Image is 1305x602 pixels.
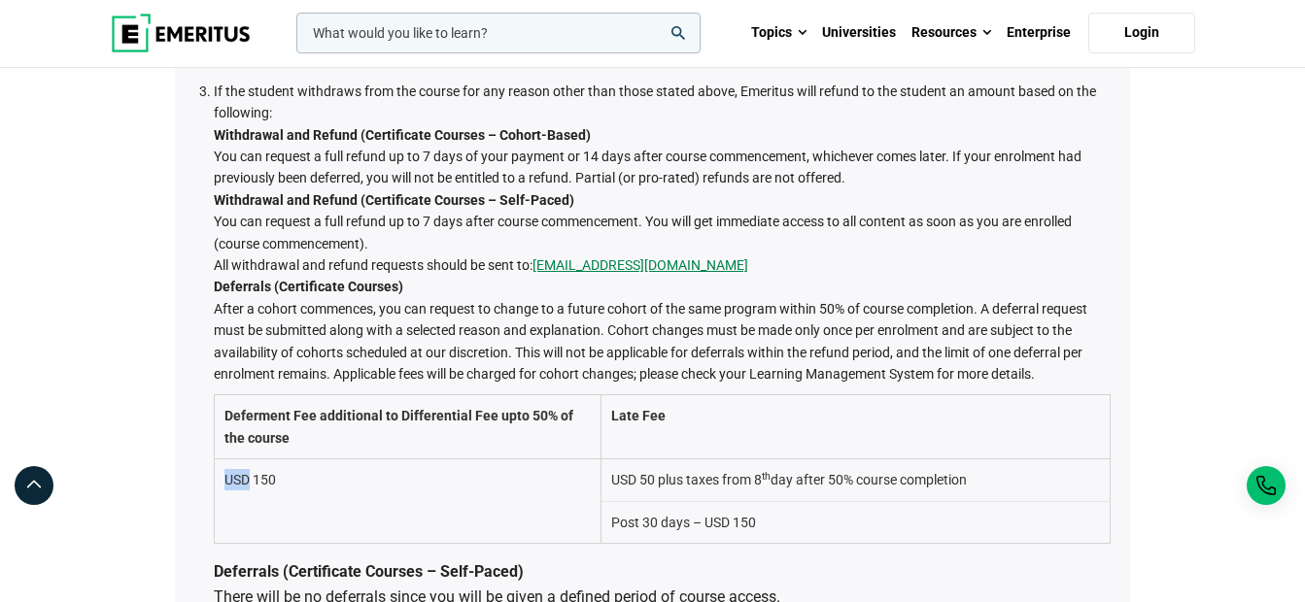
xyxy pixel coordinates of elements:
[296,13,701,53] input: woocommerce-product-search-field-0
[1088,13,1195,53] a: Login
[611,408,666,423] strong: Late Fee
[214,279,403,294] strong: Deferrals (Certificate Courses)
[601,459,1110,501] td: USD 50 plus taxes from 8 day after 50% course completion
[214,127,591,143] strong: Withdrawal and Refund (Certificate Courses – Cohort-Based)
[762,470,771,483] sup: th
[224,408,573,445] strong: Deferment Fee additional to Differential Fee upto 50% of the course
[214,459,601,544] td: USD 150
[214,192,574,208] strong: Withdrawal and Refund (Certificate Courses – Self-Paced)
[601,501,1110,543] td: Post 30 days – USD 150
[214,562,524,581] strong: Deferrals (Certificate Courses – Self-Paced)
[532,254,748,276] a: [EMAIL_ADDRESS][DOMAIN_NAME]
